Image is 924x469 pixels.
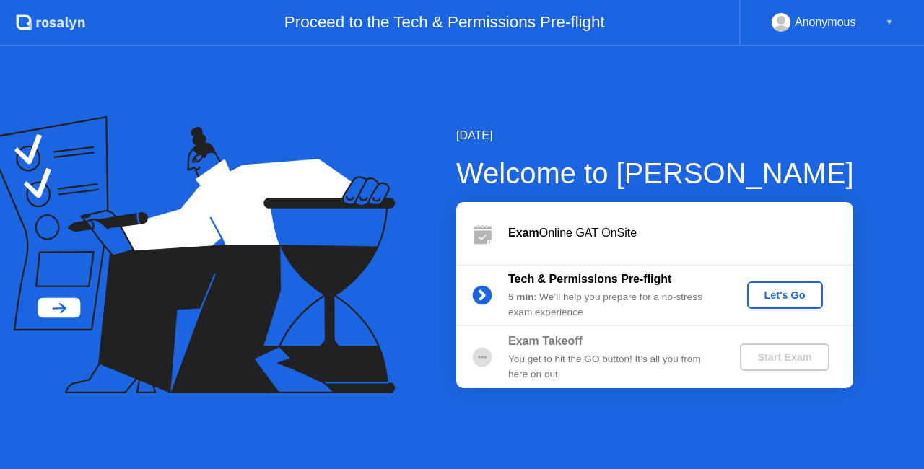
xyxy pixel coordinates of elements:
b: Exam [508,227,539,239]
div: Let's Go [753,289,817,301]
button: Start Exam [740,343,829,371]
b: 5 min [508,292,534,302]
button: Let's Go [747,281,823,309]
div: Anonymous [795,13,856,32]
div: Online GAT OnSite [508,224,853,242]
b: Exam Takeoff [508,335,583,347]
div: Welcome to [PERSON_NAME] [456,152,854,195]
b: Tech & Permissions Pre-flight [508,273,671,285]
div: : We’ll help you prepare for a no-stress exam experience [508,290,716,320]
div: You get to hit the GO button! It’s all you from here on out [508,352,716,382]
div: ▼ [886,13,893,32]
div: Start Exam [746,351,823,363]
div: [DATE] [456,127,854,144]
